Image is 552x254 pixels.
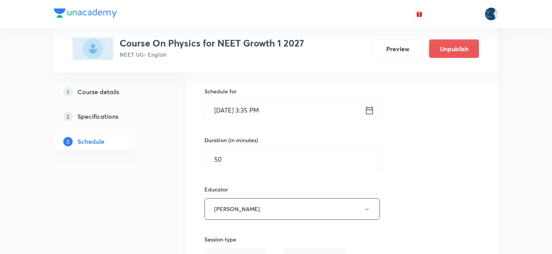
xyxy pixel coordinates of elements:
[204,136,258,145] h6: Duration (in minutes)
[63,112,73,122] p: 2
[63,87,73,97] p: 1
[204,186,380,194] h6: Educator
[54,9,117,18] img: Company Logo
[416,11,423,18] img: avatar
[485,7,498,21] img: Lokeshwar Chiluveru
[120,50,304,59] p: NEET UG • English
[77,137,104,147] h5: Schedule
[73,38,113,60] img: E5BFB49C-4893-476B-BCE3-ABA960DB0097_plus.png
[77,87,119,97] h5: Course details
[77,112,118,122] h5: Specifications
[204,236,236,244] h6: Session type
[54,9,117,20] a: Company Logo
[373,39,423,58] button: Preview
[429,39,479,58] button: Unpublish
[204,199,380,220] button: [PERSON_NAME]
[63,137,73,147] p: 3
[120,38,304,49] h3: Course On Physics for NEET Growth 1 2027
[204,87,380,95] h6: Schedule for
[205,150,384,170] input: 50
[54,84,160,100] a: 1Course details
[54,109,160,125] a: 2Specifications
[413,8,426,20] button: avatar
